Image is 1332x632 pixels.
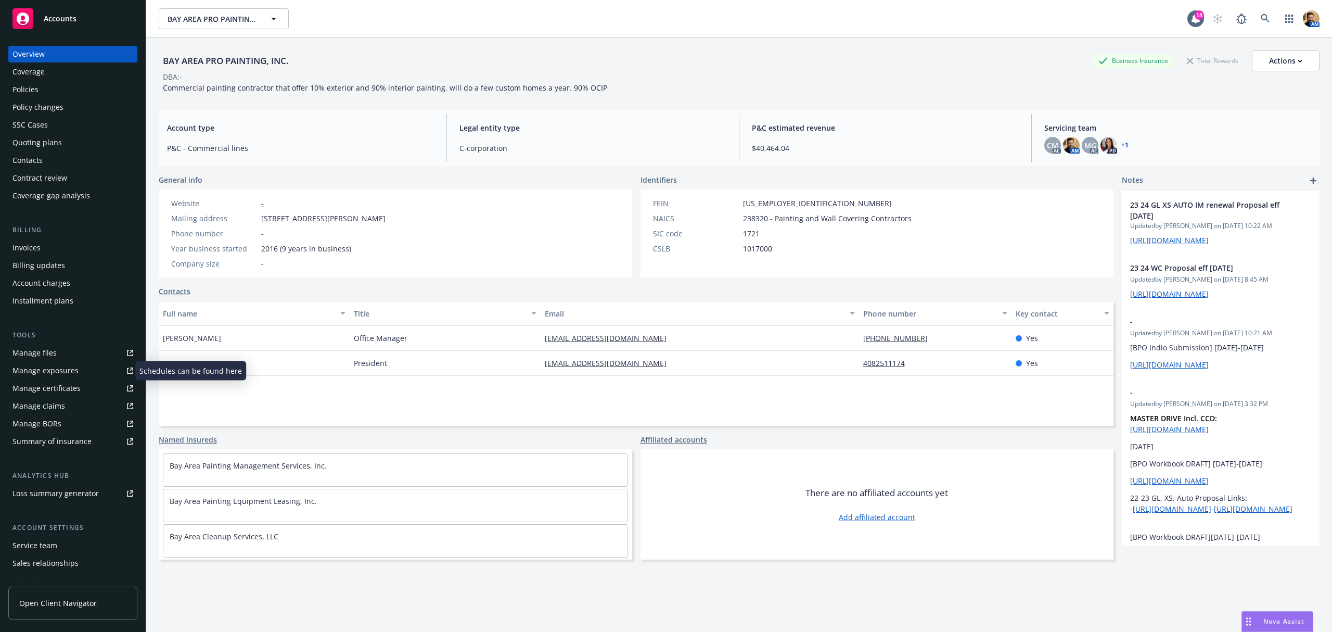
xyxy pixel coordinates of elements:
[163,83,607,93] span: Commercial painting contractor that offer 10% exterior and 90% interior painting. will do a few c...
[1084,140,1096,151] span: MG
[1130,235,1209,245] a: [URL][DOMAIN_NAME]
[12,398,65,414] div: Manage claims
[8,4,137,33] a: Accounts
[1026,333,1038,344] span: Yes
[1130,387,1284,398] span: -
[1016,308,1098,319] div: Key contact
[8,485,137,502] a: Loss summary generator
[1063,137,1080,154] img: photo
[8,257,137,274] a: Billing updates
[1182,54,1244,67] div: Total Rewards
[12,152,43,169] div: Contacts
[8,380,137,397] a: Manage certificates
[653,228,739,239] div: SIC code
[354,358,387,369] span: President
[1130,532,1311,542] p: [BPO Workbook DRAFT][DATE]-[DATE]
[1122,308,1320,378] div: -Updatedby [PERSON_NAME] on [DATE] 10:21 AM[BPO Indio Submission] [DATE]-[DATE][URL][DOMAIN_NAME]
[1207,8,1228,29] a: Start snowing
[859,301,1012,326] button: Phone number
[863,308,996,319] div: Phone number
[459,122,726,133] span: Legal entity type
[1133,504,1211,514] a: [URL][DOMAIN_NAME]
[12,64,45,80] div: Coverage
[8,573,137,589] a: Related accounts
[12,573,72,589] div: Related accounts
[743,243,772,254] span: 1017000
[8,362,137,379] a: Manage exposures
[1263,617,1304,626] span: Nova Assist
[12,380,81,397] div: Manage certificates
[1011,301,1113,326] button: Key contact
[159,54,293,68] div: BAY AREA PRO PAINTING, INC.
[1100,137,1117,154] img: photo
[1231,8,1252,29] a: Report a Bug
[653,213,739,224] div: NAICS
[19,598,97,609] span: Open Client Navigator
[8,134,137,151] a: Quoting plans
[170,496,317,506] a: Bay Area Painting Equipment Leasing, Inc.
[1093,54,1173,67] div: Business Insurance
[8,64,137,80] a: Coverage
[171,258,257,269] div: Company size
[8,330,137,340] div: Tools
[1130,413,1217,423] strong: MASTER DRIVE Incl. CCD:
[8,152,137,169] a: Contacts
[1130,342,1311,353] p: [BPO Indio Submission] [DATE]-[DATE]
[8,433,137,450] a: Summary of insurance
[743,228,760,239] span: 1721
[261,243,351,254] span: 2016 (9 years in business)
[354,308,525,319] div: Title
[159,174,202,185] span: General info
[1121,142,1129,148] a: +1
[8,239,137,256] a: Invoices
[743,213,912,224] span: 238320 - Painting and Wall Covering Contractors
[159,434,217,445] a: Named insureds
[12,345,57,361] div: Manage files
[8,555,137,572] a: Sales relationships
[1130,476,1209,486] a: [URL][DOMAIN_NAME]
[1255,8,1276,29] a: Search
[261,228,264,239] span: -
[12,257,65,274] div: Billing updates
[839,512,915,523] a: Add affiliated account
[8,81,137,98] a: Policies
[12,555,79,572] div: Sales relationships
[653,243,739,254] div: CSLB
[12,134,62,151] div: Quoting plans
[8,523,137,533] div: Account settings
[1130,441,1311,452] p: [DATE]
[1130,492,1311,514] p: 22-23 GL, XS, Auto Proposal Links: - -
[8,275,137,292] a: Account charges
[752,143,1019,154] span: $40,464.04
[1242,612,1255,631] div: Drag to move
[1130,328,1311,338] span: Updated by [PERSON_NAME] on [DATE] 10:21 AM
[167,143,434,154] span: P&C - Commercial lines
[863,333,936,343] a: [PHONE_NUMBER]
[261,198,264,208] a: -
[863,358,913,368] a: 4082511174
[1122,174,1143,187] span: Notes
[167,122,434,133] span: Account type
[641,174,677,185] span: Identifiers
[12,239,41,256] div: Invoices
[168,14,258,24] span: BAY AREA PRO PAINTING, INC.
[8,187,137,204] a: Coverage gap analysis
[163,308,334,319] div: Full name
[12,99,63,116] div: Policy changes
[8,225,137,235] div: Billing
[1130,289,1209,299] a: [URL][DOMAIN_NAME]
[1195,10,1204,20] div: 18
[12,415,61,432] div: Manage BORs
[1122,254,1320,308] div: 23 24 WC Proposal eff [DATE]Updatedby [PERSON_NAME] on [DATE] 8:45 AM[URL][DOMAIN_NAME]
[541,301,859,326] button: Email
[8,117,137,133] a: SSC Cases
[12,46,45,62] div: Overview
[1130,424,1209,434] a: [URL][DOMAIN_NAME]
[1130,316,1284,327] span: -
[170,461,327,471] a: Bay Area Painting Management Services, Inc.
[163,333,221,344] span: [PERSON_NAME]
[12,81,39,98] div: Policies
[8,415,137,432] a: Manage BORs
[163,71,182,82] div: DBA: -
